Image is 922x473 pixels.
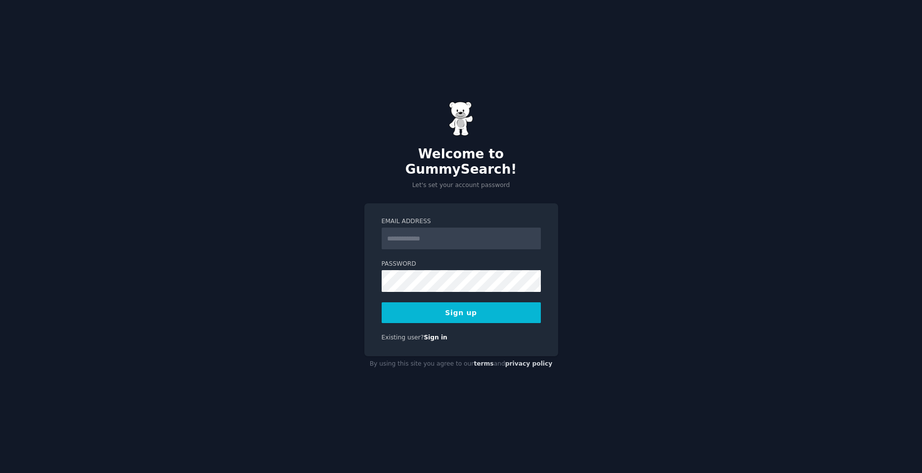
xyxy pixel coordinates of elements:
[449,101,474,136] img: Gummy Bear
[364,356,558,372] div: By using this site you agree to our and
[382,217,541,226] label: Email Address
[382,302,541,323] button: Sign up
[474,360,493,367] a: terms
[424,334,447,341] a: Sign in
[382,260,541,269] label: Password
[364,146,558,178] h2: Welcome to GummySearch!
[382,334,424,341] span: Existing user?
[364,181,558,190] p: Let's set your account password
[505,360,553,367] a: privacy policy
